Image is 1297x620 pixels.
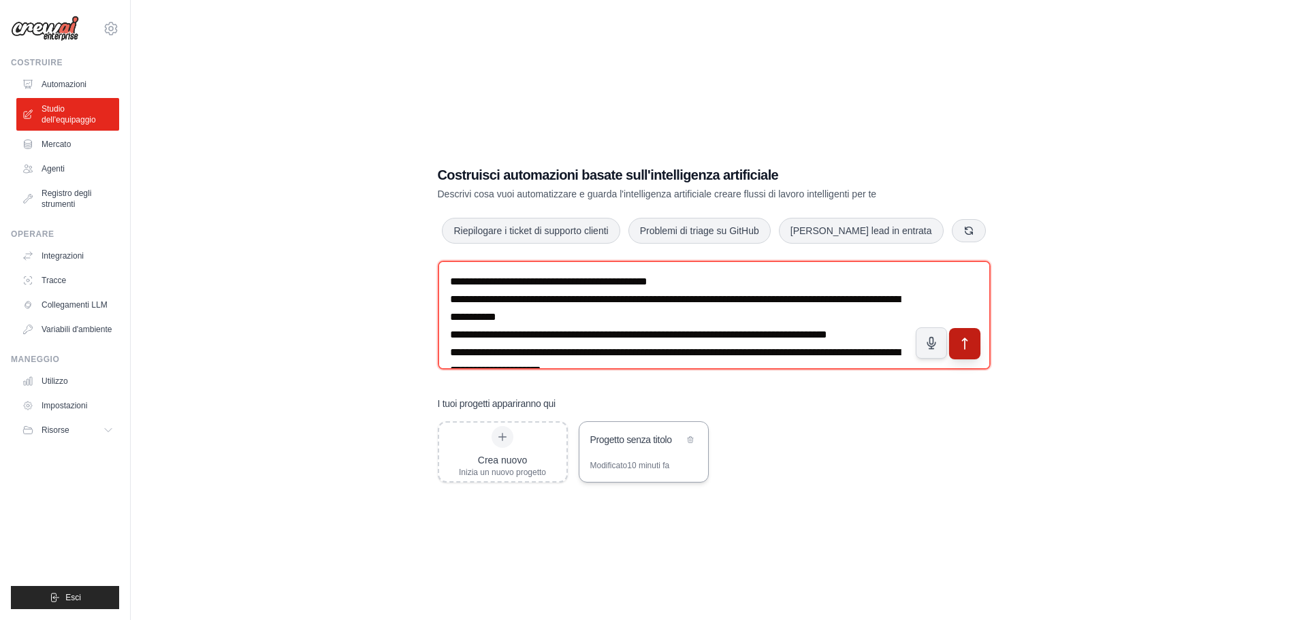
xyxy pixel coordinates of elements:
font: Problemi di triage su GitHub [640,225,759,236]
font: Descrivi cosa vuoi automatizzare e guarda l'intelligenza artificiale creare flussi di lavoro inte... [438,189,877,199]
font: Costruire [11,58,63,67]
font: Integrazioni [42,251,84,261]
a: Agenti [16,158,119,180]
font: Costruisci automazioni basate sull'intelligenza artificiale [438,167,779,182]
button: Esci [11,586,119,609]
font: 10 minuti fa [627,461,669,470]
font: Tracce [42,276,66,285]
font: Risorse [42,425,69,435]
font: Registro degli strumenti [42,189,91,209]
a: Impostazioni [16,395,119,417]
font: Inizia un nuovo progetto [459,468,546,477]
font: Maneggio [11,355,59,364]
font: Automazioni [42,80,86,89]
font: Studio dell'equipaggio [42,104,96,125]
button: Riepilogare i ticket di supporto clienti [442,218,620,244]
a: Mercato [16,133,119,155]
a: Integrazioni [16,245,119,267]
button: Problemi di triage su GitHub [628,218,771,244]
a: Tracce [16,270,119,291]
button: Fai clic per esprimere la tua idea di automazione [916,327,947,359]
font: Modificato [590,461,628,470]
a: Utilizzo [16,370,119,392]
iframe: Widget di chat [1229,555,1297,620]
font: Progetto senza titolo [590,434,672,445]
a: Registro degli strumenti [16,182,119,215]
div: Widget chat [1229,555,1297,620]
button: Ricevi nuovi suggerimenti [952,219,986,242]
font: Utilizzo [42,376,68,386]
font: Riepilogare i ticket di supporto clienti [453,225,608,236]
button: Risorse [16,419,119,441]
font: [PERSON_NAME] lead in entrata [790,225,932,236]
a: Variabili d'ambiente [16,319,119,340]
button: Elimina progetto [684,433,697,446]
font: I tuoi progetti appariranno qui [438,398,556,409]
font: Collegamenti LLM [42,300,108,310]
button: [PERSON_NAME] lead in entrata [779,218,944,244]
font: Mercato [42,140,71,149]
font: Impostazioni [42,401,87,410]
img: Logo [11,16,79,42]
font: Agenti [42,164,65,174]
font: Esci [65,593,81,602]
font: Variabili d'ambiente [42,325,112,334]
a: Collegamenti LLM [16,294,119,316]
a: Automazioni [16,74,119,95]
font: Operare [11,229,54,239]
a: Studio dell'equipaggio [16,98,119,131]
font: Crea nuovo [478,455,527,466]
